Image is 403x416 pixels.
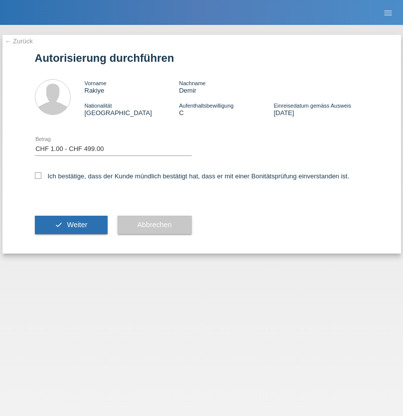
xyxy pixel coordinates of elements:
[179,80,205,86] span: Nachname
[179,103,233,109] span: Aufenthaltsbewilligung
[179,102,273,117] div: C
[273,103,351,109] span: Einreisedatum gemäss Ausweis
[383,8,393,18] i: menu
[378,9,398,15] a: menu
[85,102,179,117] div: [GEOGRAPHIC_DATA]
[85,80,107,86] span: Vorname
[35,52,369,64] h1: Autorisierung durchführen
[273,102,368,117] div: [DATE]
[35,216,108,235] button: check Weiter
[5,37,33,45] a: ← Zurück
[85,79,179,94] div: Rakiye
[55,221,63,229] i: check
[85,103,112,109] span: Nationalität
[35,172,350,180] label: Ich bestätige, dass der Kunde mündlich bestätigt hat, dass er mit einer Bonitätsprüfung einversta...
[118,216,192,235] button: Abbrechen
[137,221,172,229] span: Abbrechen
[179,79,273,94] div: Demir
[67,221,87,229] span: Weiter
